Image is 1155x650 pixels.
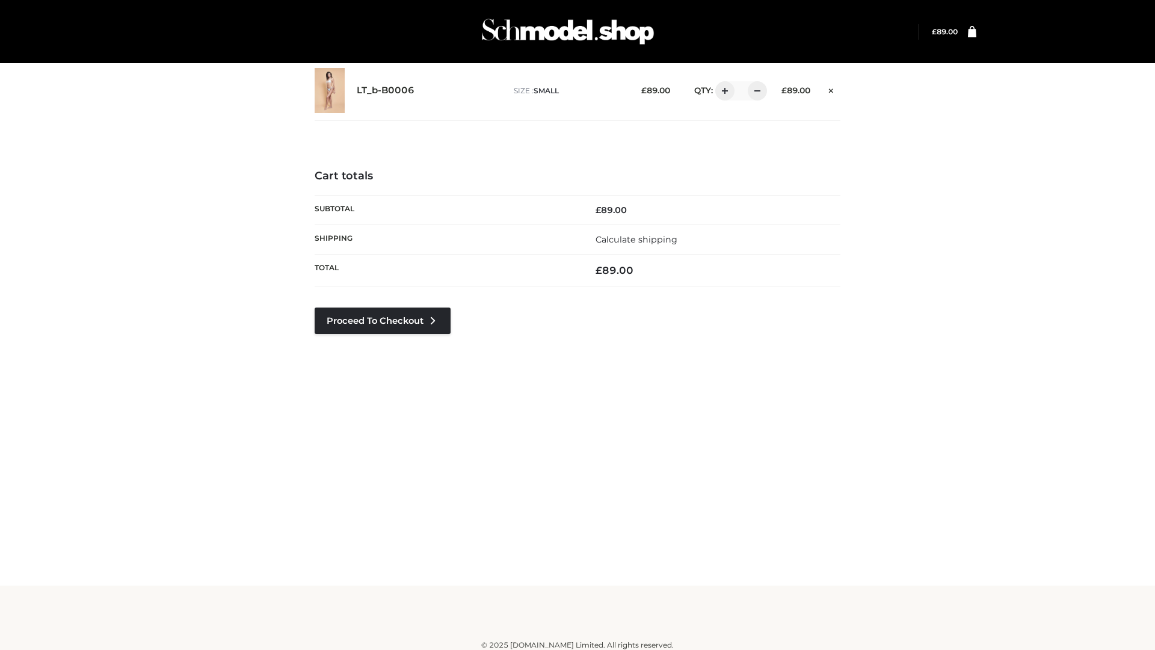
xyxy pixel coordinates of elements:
bdi: 89.00 [596,264,633,276]
span: £ [596,264,602,276]
bdi: 89.00 [641,85,670,95]
span: £ [932,27,937,36]
img: LT_b-B0006 - SMALL [315,68,345,113]
span: £ [641,85,647,95]
th: Total [315,255,577,286]
a: Proceed to Checkout [315,308,451,334]
bdi: 89.00 [781,85,810,95]
div: QTY: [682,81,763,101]
bdi: 89.00 [596,205,627,215]
a: LT_b-B0006 [357,85,414,96]
span: £ [596,205,601,215]
span: £ [781,85,787,95]
a: Calculate shipping [596,234,677,245]
a: £89.00 [932,27,958,36]
span: SMALL [534,86,559,95]
p: size : [514,85,623,96]
h4: Cart totals [315,170,840,183]
th: Shipping [315,224,577,254]
img: Schmodel Admin 964 [478,8,658,55]
a: Remove this item [822,81,840,97]
bdi: 89.00 [932,27,958,36]
th: Subtotal [315,195,577,224]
